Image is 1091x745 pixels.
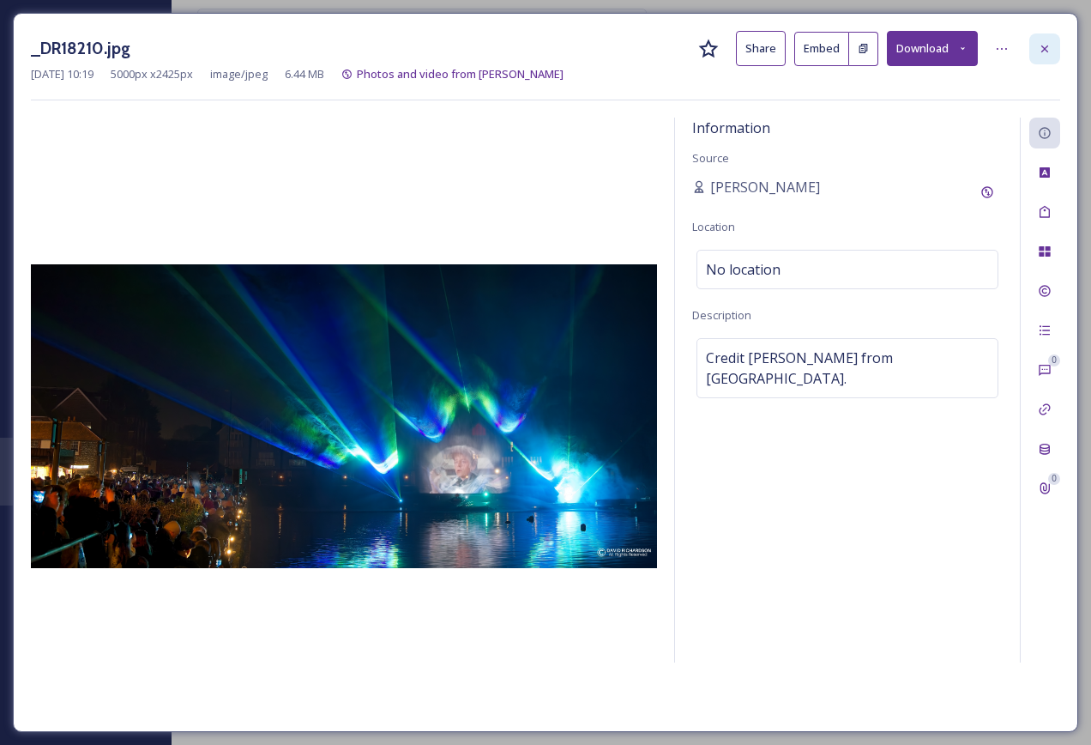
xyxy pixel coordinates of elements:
[692,219,735,234] span: Location
[692,118,770,137] span: Information
[706,348,989,389] span: Credit [PERSON_NAME] from [GEOGRAPHIC_DATA].
[210,66,268,82] span: image/jpeg
[706,259,781,280] span: No location
[710,177,820,197] span: [PERSON_NAME]
[692,307,751,323] span: Description
[31,66,93,82] span: [DATE] 10:19
[357,66,564,82] span: Photos and video from [PERSON_NAME]
[794,32,849,66] button: Embed
[31,36,130,61] h3: _DR18210.jpg
[736,31,786,66] button: Share
[887,31,978,66] button: Download
[1048,354,1060,366] div: 0
[1048,473,1060,485] div: 0
[285,66,324,82] span: 6.44 MB
[111,66,193,82] span: 5000 px x 2425 px
[31,264,657,568] img: _DR18210.jpg
[692,150,729,166] span: Source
